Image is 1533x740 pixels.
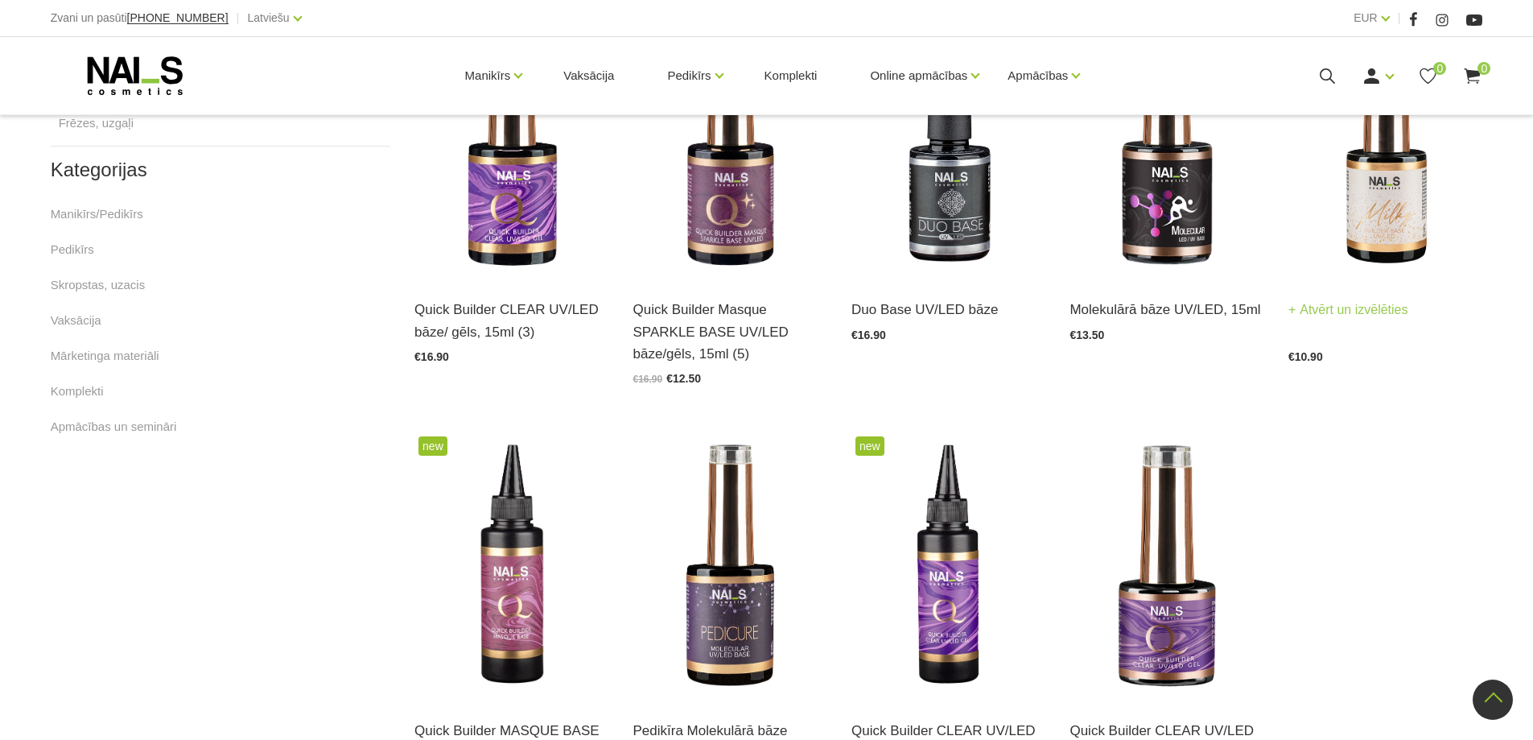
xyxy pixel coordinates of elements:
span: 0 [1433,62,1446,75]
a: Manikīrs [465,43,511,108]
h2: Kategorijas [51,159,390,180]
img: Bāze, kas piemērota īpaši pedikīram.Pateicoties tās konsistencei, nepadara nagus biezus, samazino... [1069,11,1263,279]
span: new [855,436,884,456]
a: Komplekti [752,37,830,114]
a: Apmācības un semināri [51,417,177,436]
span: | [1398,8,1401,28]
a: Online apmācības [870,43,967,108]
img: Quick Masque base – viegli maskējoša bāze/gels. Šī bāze/gels ir unikāls produkts ar daudz izmanto... [414,432,608,700]
span: €16.90 [414,350,449,363]
a: 0 [1418,66,1438,86]
img: Quick Builder Clear – caurspīdīga bāze/gēls. Šī bāze/gēls ir unikāls produkts ar daudz izmantošan... [414,11,608,279]
a: Pedikīrs [51,240,94,259]
a: Skropstas, uzacis [51,275,146,295]
a: [PHONE_NUMBER] [127,12,229,24]
span: €12.50 [666,372,701,385]
div: Zvani un pasūti [51,8,229,28]
img: Pateicoties molekulārās bāzes konsistencei, tā nepadara nagus biezus, samazinot traumēšanas risku... [633,432,827,700]
a: Komplekti [51,382,104,401]
a: Molekulārā bāze UV/LED, 15ml [1069,299,1263,320]
a: Quick Builder CLEAR UV/LED bāze/ gēls, 15ml (3) [414,299,608,342]
span: €13.50 [1069,329,1104,341]
span: [PHONE_NUMBER] [127,11,229,24]
a: Vaksācija [51,311,101,330]
a: 0 [1462,66,1482,86]
a: Duo Base UV/LED bāze [851,299,1045,320]
a: Quick Builder Masque SPARKLE BASE UV/LED bāze/gēls, 15ml (5) [633,299,827,365]
a: Atvērt un izvēlēties [1288,299,1408,321]
a: Manikīrs/Pedikīrs [51,205,143,224]
img: Quick Builder Clear – caurspīdīga bāze/gels. Šī bāze/gels ir unikāls produkts ar daudz izmantošan... [851,432,1045,700]
span: | [237,8,240,28]
span: €10.90 [1288,350,1323,363]
img: Milky Builder Base – pienainas krāsas bāze/gels ar perfektu noturību un lieliskām pašizlīdzināšan... [1288,11,1482,279]
a: Pedikīrs [667,43,711,108]
a: EUR [1354,8,1378,27]
a: Vaksācija [550,37,627,114]
span: 0 [1477,62,1490,75]
a: Latviešu [248,8,290,27]
a: Frēzes, uzgaļi [59,114,134,133]
img: Quick Builder Clear Caurspīdīga bāze/gels. Šī bāze/gels ir unikāls produkts ar daudz izmantošanas... [1069,432,1263,700]
span: €16.90 [633,374,663,385]
span: €16.90 [851,329,886,341]
img: Maskējoša, viegli mirdzoša bāze/gels. Unikāls produkts ar daudz izmantošanas iespējām: •Bāze gell... [633,11,827,279]
a: Apmācības [1008,43,1068,108]
img: DUO BASE - bāzes pārklājums, kas ir paredzēts darbam ar AKRYGEL DUO gelu. Īpaši izstrādāta formul... [851,11,1045,279]
span: new [418,436,447,456]
a: Mārketinga materiāli [51,346,159,366]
